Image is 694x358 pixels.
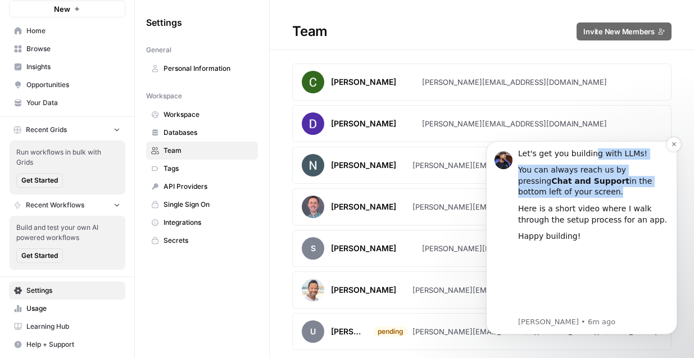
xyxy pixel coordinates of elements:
iframe: youtube [49,121,199,188]
img: avatar [302,196,324,218]
button: Dismiss notification [197,10,212,25]
a: Team [146,142,258,160]
button: Help + Support [9,336,125,354]
span: Workspace [146,91,182,101]
span: u [302,320,324,343]
span: Your Data [26,98,120,108]
a: Workspace [146,106,258,124]
a: Tags [146,160,258,178]
span: Get Started [21,175,58,185]
button: Recent Grids [9,121,125,138]
span: Recent Grids [26,125,67,135]
a: Learning Hub [9,318,125,336]
span: Home [26,26,120,36]
button: Get Started [16,248,63,263]
a: Opportunities [9,76,125,94]
div: [PERSON_NAME] [331,76,396,88]
div: [PERSON_NAME][EMAIL_ADDRESS][PERSON_NAME][DOMAIN_NAME] [412,326,657,337]
span: API Providers [164,182,253,192]
a: Settings [9,282,125,300]
a: Insights [9,58,125,76]
span: Learning Hub [26,321,120,332]
span: General [146,45,171,55]
span: Settings [146,16,182,29]
button: Get Started [16,173,63,188]
span: Single Sign On [164,200,253,210]
button: Recent Workflows [9,197,125,214]
a: Your Data [9,94,125,112]
span: Get Started [21,251,58,261]
span: Usage [26,303,120,314]
div: [PERSON_NAME][EMAIL_ADDRESS][PERSON_NAME][DOMAIN_NAME] [412,284,657,296]
span: Secrets [164,235,253,246]
span: Opportunities [26,80,120,90]
span: New [54,3,70,15]
div: [PERSON_NAME][EMAIL_ADDRESS][DOMAIN_NAME] [422,76,607,88]
span: Team [164,146,253,156]
span: Browse [26,44,120,54]
span: S [302,237,324,260]
a: Single Sign On [146,196,258,214]
button: New [9,1,125,17]
span: Insights [26,62,120,72]
span: Integrations [164,217,253,228]
p: Message from Steven, sent 6m ago [49,190,199,200]
img: avatar [302,71,324,93]
span: Tags [164,164,253,174]
span: Workspace [164,110,253,120]
a: Databases [146,124,258,142]
span: Recent Workflows [26,200,84,210]
span: Databases [164,128,253,138]
img: avatar [302,279,324,301]
div: [PERSON_NAME] [331,201,396,212]
a: API Providers [146,178,258,196]
div: pending [373,327,408,337]
div: [PERSON_NAME][EMAIL_ADDRESS][DOMAIN_NAME] [422,243,607,254]
span: Help + Support [26,339,120,350]
div: [PERSON_NAME][EMAIL_ADDRESS][PERSON_NAME][DOMAIN_NAME] [412,201,657,212]
span: Invite New Members [583,26,655,37]
div: [PERSON_NAME][EMAIL_ADDRESS][DOMAIN_NAME] [422,118,607,129]
div: Team [270,22,694,40]
a: Browse [9,40,125,58]
a: Secrets [146,232,258,250]
span: Run workflows in bulk with Grids [16,147,119,167]
a: Integrations [146,214,258,232]
div: [PERSON_NAME] [331,243,396,254]
span: Build and test your own AI powered workflows [16,223,119,243]
img: avatar [302,154,324,176]
span: Settings [26,286,120,296]
a: Home [9,22,125,40]
span: Personal Information [164,64,253,74]
div: [PERSON_NAME] [331,284,396,296]
img: avatar [302,112,324,135]
a: Usage [9,300,125,318]
div: [PERSON_NAME].[PERSON_NAME] [331,326,366,337]
button: Invite New Members [577,22,672,40]
a: Personal Information [146,60,258,78]
div: [PERSON_NAME] [331,118,396,129]
div: [PERSON_NAME][EMAIL_ADDRESS][PERSON_NAME][DOMAIN_NAME] [412,160,657,171]
div: [PERSON_NAME] [331,160,396,171]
